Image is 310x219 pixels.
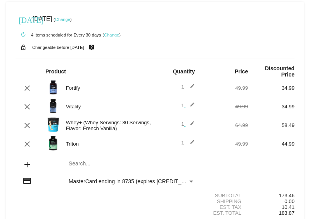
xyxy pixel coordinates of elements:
div: 44.99 [248,141,294,147]
mat-icon: live_help [87,42,96,52]
img: Image-1-Carousel-Triton-Transp.png [45,136,61,151]
mat-select: Payment Method [69,178,195,184]
div: Subtotal [201,193,248,198]
div: 49.99 [201,141,248,147]
a: Change [55,17,70,22]
span: 1 [181,84,195,90]
small: ( ) [102,33,121,37]
img: Image-1-Vitality-1000x1000-1.png [45,98,61,114]
div: 49.99 [201,85,248,91]
span: 1 [181,140,195,146]
mat-icon: edit [185,121,195,130]
div: Vitality [62,104,155,109]
div: Est. Total [201,210,248,216]
div: 34.99 [248,85,294,91]
mat-icon: lock_open [19,42,28,52]
div: Est. Tax [201,204,248,210]
mat-icon: edit [185,139,195,149]
small: Changeable before [DATE] [32,45,84,50]
a: Change [104,33,119,37]
mat-icon: autorenew [19,30,28,40]
div: 64.99 [201,122,248,128]
img: Image-1-Carousel-Fortify-Transp.png [45,80,61,95]
div: Shipping [201,198,248,204]
div: 49.99 [201,104,248,109]
span: 183.87 [279,210,294,216]
mat-icon: clear [23,139,32,149]
div: 173.46 [248,193,294,198]
span: 10.41 [282,204,294,210]
mat-icon: credit_card [23,176,32,186]
img: Image-1-Carousel-Whey-2lb-Vanilla-no-badge-Transp.png [45,117,61,132]
small: 4 items scheduled for Every 30 days [16,33,101,37]
div: 34.99 [248,104,294,109]
strong: Price [235,68,248,75]
div: 58.49 [248,122,294,128]
strong: Discounted Price [265,65,294,78]
span: 1 [181,103,195,108]
strong: Product [45,68,66,75]
small: ( ) [54,17,72,22]
strong: Quantity [173,68,195,75]
input: Search... [69,161,195,167]
mat-icon: clear [23,121,32,130]
span: 1 [181,121,195,127]
mat-icon: clear [23,83,32,93]
div: Fortify [62,85,155,91]
div: Triton [62,141,155,147]
span: MasterCard ending in 8735 (expires [CREDIT_CARD_DATA]) [69,178,217,184]
span: 0.00 [284,198,294,204]
mat-icon: edit [185,83,195,93]
div: Whey+ (Whey Servings: 30 Servings, Flavor: French Vanilla) [62,120,155,131]
mat-icon: [DATE] [19,15,28,24]
mat-icon: add [23,160,32,169]
mat-icon: clear [23,102,32,111]
mat-icon: edit [185,102,195,111]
